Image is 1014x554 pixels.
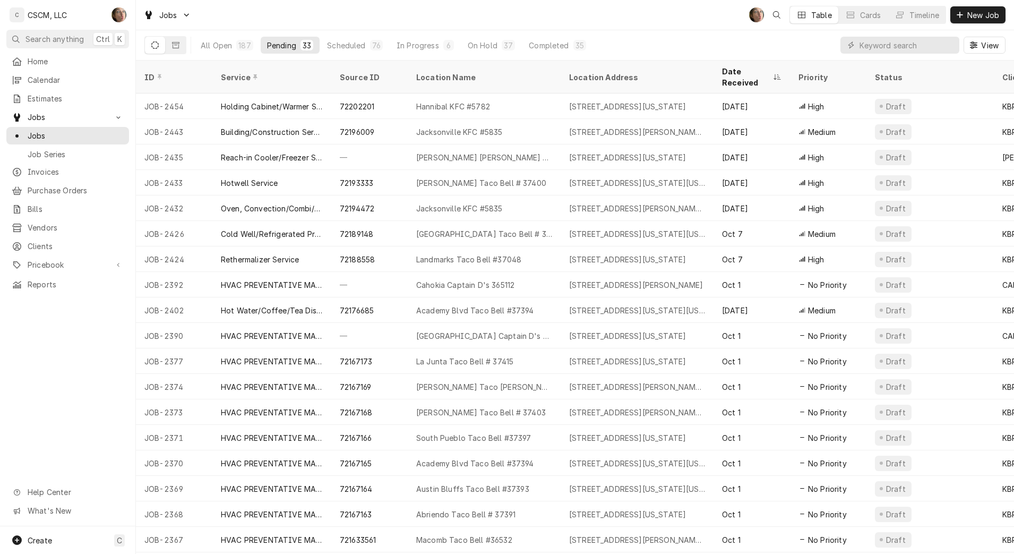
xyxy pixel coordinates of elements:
[221,279,323,291] div: HVAC PREVENTATIVE MAINTENANCE
[884,432,907,444] div: Draft
[6,502,129,519] a: Go to What's New
[136,450,212,476] div: JOB-2370
[28,505,123,516] span: What's New
[136,246,212,272] div: JOB-2424
[569,432,686,444] div: [STREET_ADDRESS][US_STATE]
[6,163,129,181] a: Invoices
[884,228,907,240] div: Draft
[884,152,907,163] div: Draft
[201,40,232,51] div: All Open
[340,203,374,214] div: 72194472
[569,407,705,418] div: [STREET_ADDRESS][PERSON_NAME][US_STATE]
[221,203,323,214] div: Oven, Convection/Combi/Pizza/Conveyor Service
[569,203,705,214] div: [STREET_ADDRESS][PERSON_NAME][US_STATE]
[340,356,372,367] div: 72167173
[136,374,212,399] div: JOB-2374
[884,356,907,367] div: Draft
[714,246,790,272] div: Oct 7
[884,101,907,112] div: Draft
[714,399,790,425] div: Oct 1
[416,381,552,393] div: [PERSON_NAME] Taco [PERSON_NAME] # 37405
[569,509,686,520] div: [STREET_ADDRESS][US_STATE]
[569,534,705,546] div: [STREET_ADDRESS][PERSON_NAME][US_STATE]
[144,72,202,83] div: ID
[28,185,124,196] span: Purchase Orders
[136,272,212,297] div: JOB-2392
[714,195,790,221] div: [DATE]
[808,483,847,495] span: No Priority
[569,483,705,495] div: [STREET_ADDRESS][US_STATE][US_STATE]
[6,53,129,70] a: Home
[416,254,521,265] div: Landmarks Taco Bell #37048
[808,432,847,444] span: No Priority
[340,534,376,546] div: 721633561
[397,40,439,51] div: In Progress
[808,458,847,469] span: No Priority
[25,33,84,45] span: Search anything
[221,177,278,189] div: Hotwell Service
[468,40,497,51] div: On Hold
[569,228,705,240] div: [STREET_ADDRESS][US_STATE][US_STATE]
[6,237,129,255] a: Clients
[808,356,847,367] span: No Priority
[808,534,847,546] span: No Priority
[111,7,126,22] div: Serra Heyen's Avatar
[416,305,534,316] div: Academy Blvd Taco Bell #37394
[221,254,299,265] div: Rethermalizer Service
[221,101,323,112] div: Holding Cabinet/Warmer Service
[136,425,212,450] div: JOB-2371
[416,72,550,83] div: Location Name
[884,177,907,189] div: Draft
[340,126,374,138] div: 72196009
[416,330,552,342] div: [GEOGRAPHIC_DATA] Captain D's 3651111
[136,297,212,323] div: JOB-2402
[340,254,375,265] div: 72188558
[221,228,323,240] div: Cold Well/Refrigerated Prep table/Cold Line
[808,152,824,163] span: High
[340,407,372,418] div: 72167168
[28,203,124,215] span: Bills
[416,177,546,189] div: [PERSON_NAME] Taco Bell # 37400
[159,10,177,21] span: Jobs
[340,101,374,112] div: 72202201
[714,93,790,119] div: [DATE]
[749,7,764,22] div: Serra Heyen's Avatar
[768,6,785,23] button: Open search
[811,10,832,21] div: Table
[416,483,529,495] div: Austin Bluffs Taco Bell #37393
[111,7,126,22] div: SH
[28,166,124,177] span: Invoices
[569,101,686,112] div: [STREET_ADDRESS][US_STATE]
[6,108,129,126] a: Go to Jobs
[569,458,705,469] div: [STREET_ADDRESS][US_STATE][US_STATE]
[714,170,790,195] div: [DATE]
[28,74,124,86] span: Calendar
[340,305,374,316] div: 72176685
[221,356,323,367] div: HVAC PREVENTATIVE MAINTENANCE
[808,228,836,240] span: Medium
[28,279,124,290] span: Reports
[714,144,790,170] div: [DATE]
[722,66,771,88] div: Date Received
[221,152,323,163] div: Reach-in Cooler/Freezer Service
[340,483,372,495] div: 72167164
[808,381,847,393] span: No Priority
[28,56,124,67] span: Home
[136,195,212,221] div: JOB-2432
[340,432,372,444] div: 72167166
[569,381,705,393] div: [STREET_ADDRESS][PERSON_NAME][US_STATE]
[221,72,321,83] div: Service
[808,126,836,138] span: Medium
[416,407,546,418] div: [PERSON_NAME] Taco Bell # 37403
[884,407,907,418] div: Draft
[569,126,705,138] div: [STREET_ADDRESS][PERSON_NAME][US_STATE]
[884,534,907,546] div: Draft
[875,72,983,83] div: Status
[340,72,397,83] div: Source ID
[136,144,212,170] div: JOB-2435
[416,432,531,444] div: South Pueblo Taco Bell #37397
[416,509,515,520] div: Abriendo Taco Bell # 37391
[884,305,907,316] div: Draft
[714,348,790,374] div: Oct 1
[136,348,212,374] div: JOB-2377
